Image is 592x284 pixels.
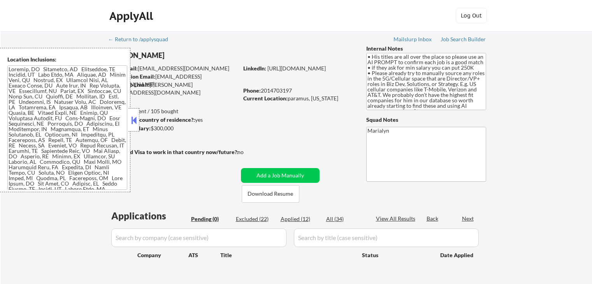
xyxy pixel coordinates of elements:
strong: Phone: [243,87,261,94]
div: Pending (0) [191,215,230,223]
strong: Current Location: [243,95,288,102]
a: Mailslurp Inbox [393,36,432,44]
button: Download Resume [242,185,299,203]
div: [EMAIL_ADDRESS][DOMAIN_NAME] [109,73,238,88]
input: Search by company (case sensitive) [111,228,286,247]
div: All (34) [326,215,365,223]
div: ← Return to /applysquad [108,37,176,42]
a: ← Return to /applysquad [108,36,176,44]
div: Date Applied [440,251,474,259]
strong: Can work in country of residence?: [109,116,195,123]
div: Internal Notes [366,45,486,53]
div: View All Results [376,215,418,223]
div: Applications [111,211,188,221]
button: Add a Job Manually [241,168,320,183]
div: no [237,148,260,156]
div: Company [137,251,188,259]
div: ApplyAll [109,9,155,23]
div: ATS [188,251,220,259]
div: Next [462,215,474,223]
div: paramus, [US_STATE] [243,95,353,102]
div: [PERSON_NAME][EMAIL_ADDRESS][DOMAIN_NAME] [109,81,238,96]
div: Back [427,215,439,223]
strong: Will need Visa to work in that country now/future?: [109,149,239,155]
div: Title [220,251,355,259]
div: Excluded (22) [236,215,275,223]
div: [PERSON_NAME] [109,51,269,60]
input: Search by title (case sensitive) [294,228,479,247]
a: [URL][DOMAIN_NAME] [267,65,326,72]
div: Squad Notes [366,116,486,124]
div: Mailslurp Inbox [393,37,432,42]
div: Applied (12) [281,215,320,223]
div: $300,000 [109,124,238,132]
div: Status [362,248,429,262]
div: 2014703197 [243,87,353,95]
div: yes [109,116,236,124]
strong: LinkedIn: [243,65,266,72]
div: 12 sent / 105 bought [109,107,238,115]
button: Log Out [456,8,487,23]
div: Job Search Builder [441,37,486,42]
a: Job Search Builder [441,36,486,44]
div: Location Inclusions: [7,56,127,63]
div: [EMAIL_ADDRESS][DOMAIN_NAME] [109,65,238,72]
